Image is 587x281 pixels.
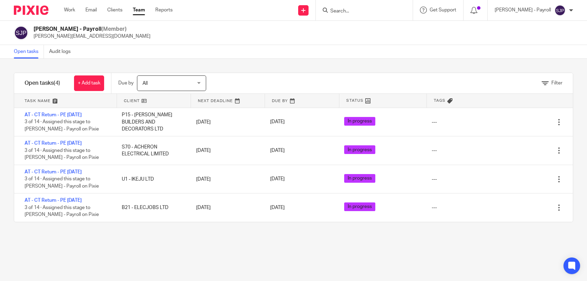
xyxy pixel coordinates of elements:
[270,177,285,182] span: [DATE]
[270,205,285,210] span: [DATE]
[554,5,566,16] img: svg%3E
[85,7,97,13] a: Email
[64,7,75,13] a: Work
[25,112,82,117] a: AT - CT Return - PE [DATE]
[270,120,285,125] span: [DATE]
[115,140,189,161] div: S70 - ACHERON ELECTRICAL LIMITED
[101,26,127,32] span: (Member)
[551,81,562,85] span: Filter
[434,98,446,103] span: Tags
[14,6,48,15] img: Pixie
[189,201,263,215] div: [DATE]
[189,172,263,186] div: [DATE]
[14,26,28,40] img: svg%3E
[189,115,263,129] div: [DATE]
[25,148,99,160] span: 3 of 14 · Assigned this stage to [PERSON_NAME] - Payroll on Pixie
[107,7,122,13] a: Clients
[115,201,189,215] div: B21 - ELECJOBS LTD
[54,80,60,86] span: (4)
[118,80,134,87] p: Due by
[25,80,60,87] h1: Open tasks
[25,141,82,146] a: AT - CT Return - PE [DATE]
[432,204,437,211] div: ---
[115,108,189,136] div: P15 - [PERSON_NAME] BUILDERS AND DECORATORS LTD
[430,8,456,12] span: Get Support
[270,148,285,153] span: [DATE]
[115,172,189,186] div: U1 - IKEJU LTD
[34,33,150,40] p: [PERSON_NAME][EMAIL_ADDRESS][DOMAIN_NAME]
[49,45,76,58] a: Audit logs
[432,147,437,154] div: ---
[34,26,150,33] h2: [PERSON_NAME] - Payroll
[346,98,364,103] span: Status
[330,8,392,15] input: Search
[25,120,99,132] span: 3 of 14 · Assigned this stage to [PERSON_NAME] - Payroll on Pixie
[25,177,99,189] span: 3 of 14 · Assigned this stage to [PERSON_NAME] - Payroll on Pixie
[344,117,375,126] span: In progress
[344,145,375,154] span: In progress
[344,202,375,211] span: In progress
[495,7,551,13] p: [PERSON_NAME] - Payroll
[432,176,437,183] div: ---
[25,205,99,217] span: 3 of 14 · Assigned this stage to [PERSON_NAME] - Payroll on Pixie
[14,45,44,58] a: Open tasks
[25,170,82,174] a: AT - CT Return - PE [DATE]
[143,81,148,86] span: All
[432,119,437,126] div: ---
[344,174,375,183] span: In progress
[189,144,263,157] div: [DATE]
[74,75,104,91] a: + Add task
[133,7,145,13] a: Team
[155,7,173,13] a: Reports
[25,198,82,203] a: AT - CT Return - PE [DATE]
